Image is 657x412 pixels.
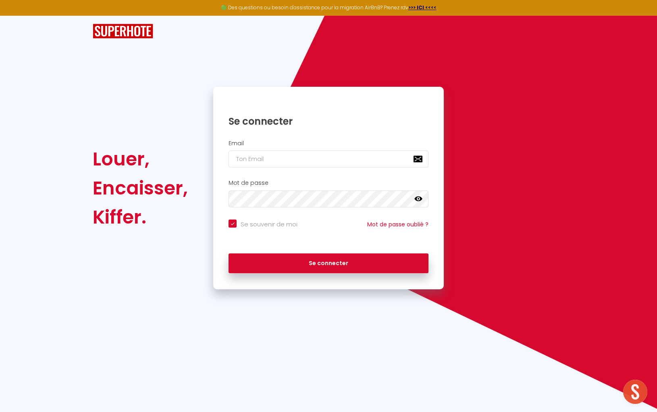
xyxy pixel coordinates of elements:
a: Mot de passe oublié ? [367,220,428,228]
div: Louer, [93,144,188,174]
div: Kiffer. [93,203,188,232]
a: >>> ICI <<<< [408,4,437,11]
img: SuperHote logo [93,24,153,39]
button: Se connecter [229,253,428,274]
h1: Se connecter [229,115,428,128]
input: Ton Email [229,151,428,167]
div: Ouvrir le chat [623,380,647,404]
h2: Mot de passe [229,180,428,186]
div: Encaisser, [93,174,188,203]
h2: Email [229,140,428,147]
